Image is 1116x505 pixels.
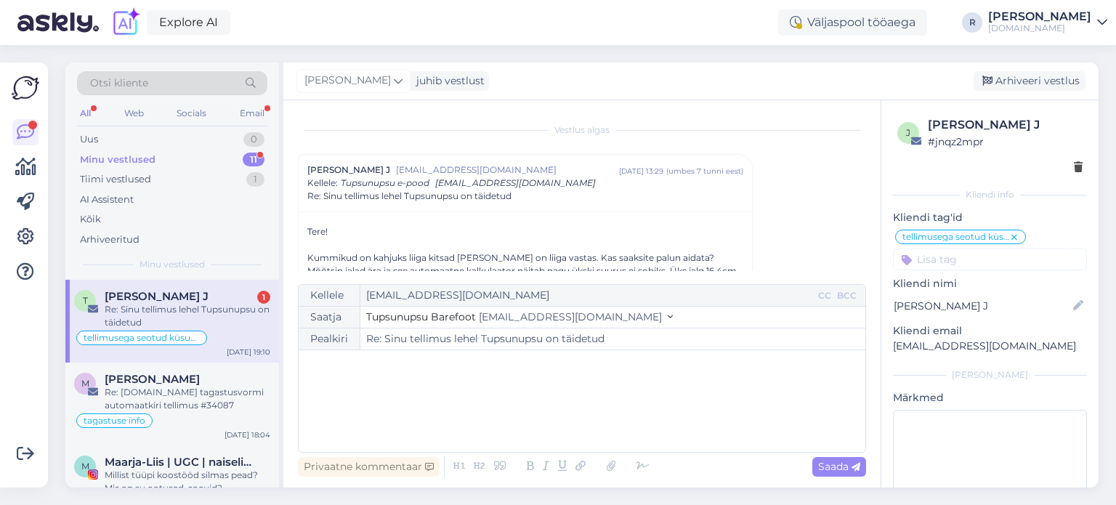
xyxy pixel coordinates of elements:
[105,373,200,386] span: Martynas Markvaldas
[298,457,440,477] div: Privaatne kommentaar
[237,104,267,123] div: Email
[83,295,88,306] span: T
[299,328,360,350] div: Pealkiri
[246,172,264,187] div: 1
[84,416,145,425] span: tagastuse info
[12,74,39,102] img: Askly Logo
[227,347,270,357] div: [DATE] 19:10
[360,285,815,306] input: Recepient...
[435,177,596,188] span: [EMAIL_ADDRESS][DOMAIN_NAME]
[962,12,982,33] div: R
[307,177,338,188] span: Kellele :
[105,456,256,469] span: Maarja-Liis | UGC | naiselikkus | tervis | ilu | reisimine
[139,258,205,271] span: Minu vestlused
[988,11,1107,34] a: [PERSON_NAME][DOMAIN_NAME]
[893,339,1087,354] p: [EMAIL_ADDRESS][DOMAIN_NAME]
[80,212,101,227] div: Kõik
[366,310,673,325] button: Tupsunupsu Barefoot [EMAIL_ADDRESS][DOMAIN_NAME]
[894,298,1070,314] input: Lisa nimi
[304,73,391,89] span: [PERSON_NAME]
[778,9,927,36] div: Väljaspool tööaega
[928,134,1083,150] div: # jnqz2mpr
[893,249,1087,270] input: Lisa tag
[341,177,429,188] span: Tupsunupsu e-pood
[105,290,209,303] span: Teele J
[893,276,1087,291] p: Kliendi nimi
[105,386,270,412] div: Re: [DOMAIN_NAME] tagastusvormi automaatkiri tellimus #34087
[815,289,834,302] div: CC
[80,132,98,147] div: Uus
[257,291,270,304] div: 1
[988,11,1091,23] div: [PERSON_NAME]
[105,303,270,329] div: Re: Sinu tellimus lehel Tupsunupsu on täidetud
[81,378,89,389] span: M
[893,188,1087,201] div: Kliendi info
[818,460,860,473] span: Saada
[928,116,1083,134] div: [PERSON_NAME] J
[81,461,89,472] span: M
[110,7,141,38] img: explore-ai
[834,289,860,302] div: BCC
[299,285,360,306] div: Kellele
[307,163,390,177] span: [PERSON_NAME] J
[121,104,147,123] div: Web
[893,323,1087,339] p: Kliendi email
[360,328,865,350] input: Write subject here...
[366,310,476,323] span: Tupsunupsu Barefoot
[893,368,1087,381] div: [PERSON_NAME]
[80,172,151,187] div: Tiimi vestlused
[84,334,200,342] span: tellimusega seotud küsumus
[906,127,910,138] span: j
[479,310,662,323] span: [EMAIL_ADDRESS][DOMAIN_NAME]
[893,390,1087,405] p: Märkmed
[90,76,148,91] span: Otsi kliente
[666,166,743,177] div: ( umbes 7 tunni eest )
[619,166,663,177] div: [DATE] 13:29
[988,23,1091,34] div: [DOMAIN_NAME]
[299,307,360,328] div: Saatja
[298,124,866,137] div: Vestlus algas
[80,153,155,167] div: Minu vestlused
[174,104,209,123] div: Socials
[307,251,743,304] div: Kummikud on kahjuks liiga kitsad [PERSON_NAME] on liiga vastas. Kas saaksite palun aidata? Mõõtsi...
[411,73,485,89] div: juhib vestlust
[105,469,270,495] div: Millist tüüpi koostööd silmas pead? Mis on su ootused, soovid?
[225,429,270,440] div: [DATE] 18:04
[396,163,619,177] span: [EMAIL_ADDRESS][DOMAIN_NAME]
[307,190,511,203] span: Re: Sinu tellimus lehel Tupsunupsu on täidetud
[77,104,94,123] div: All
[893,210,1087,225] p: Kliendi tag'id
[80,233,139,247] div: Arhiveeritud
[243,153,264,167] div: 11
[902,233,1009,241] span: tellimusega seotud küsumus
[243,132,264,147] div: 0
[147,10,230,35] a: Explore AI
[80,193,134,207] div: AI Assistent
[974,71,1085,91] div: Arhiveeri vestlus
